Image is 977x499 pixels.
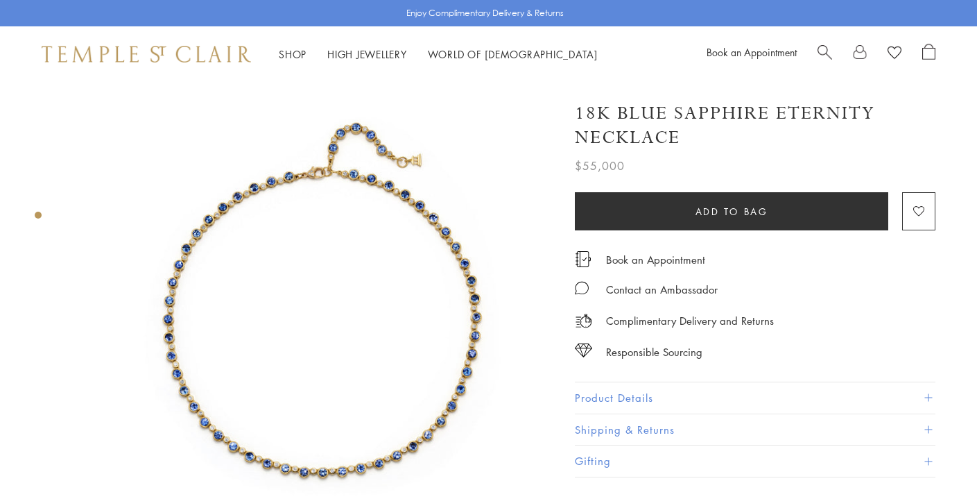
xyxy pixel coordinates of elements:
img: icon_appointment.svg [575,251,591,267]
img: icon_delivery.svg [575,312,592,330]
img: Temple St. Clair [42,46,251,62]
nav: Main navigation [279,46,598,63]
button: Product Details [575,382,935,414]
button: Shipping & Returns [575,414,935,446]
span: Add to bag [695,204,768,219]
a: World of [DEMOGRAPHIC_DATA]World of [DEMOGRAPHIC_DATA] [428,47,598,61]
a: ShopShop [279,47,306,61]
a: Search [818,44,832,65]
img: icon_sourcing.svg [575,344,592,357]
div: Contact an Ambassador [606,281,718,298]
h1: 18K Blue Sapphire Eternity Necklace [575,101,935,150]
div: Product gallery navigation [35,208,42,230]
span: $55,000 [575,157,625,175]
button: Add to bag [575,192,888,230]
a: High JewelleryHigh Jewellery [327,47,407,61]
a: View Wishlist [888,44,901,65]
a: Book an Appointment [606,252,705,267]
p: Complimentary Delivery and Returns [606,312,774,330]
a: Book an Appointment [707,45,797,59]
p: Enjoy Complimentary Delivery & Returns [406,6,564,20]
div: Responsible Sourcing [606,344,702,361]
a: Open Shopping Bag [922,44,935,65]
img: MessageIcon-01_2.svg [575,281,589,295]
button: Gifting [575,446,935,477]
